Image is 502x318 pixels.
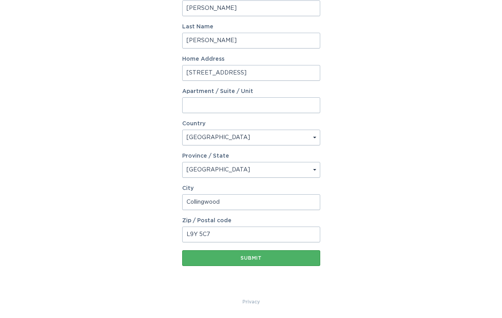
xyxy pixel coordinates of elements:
[182,56,320,62] label: Home Address
[182,250,320,266] button: Submit
[182,218,320,223] label: Zip / Postal code
[182,121,205,126] label: Country
[243,298,260,306] a: Privacy Policy & Terms of Use
[186,256,316,260] div: Submit
[182,89,320,94] label: Apartment / Suite / Unit
[182,153,229,159] label: Province / State
[182,24,320,30] label: Last Name
[182,186,320,191] label: City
